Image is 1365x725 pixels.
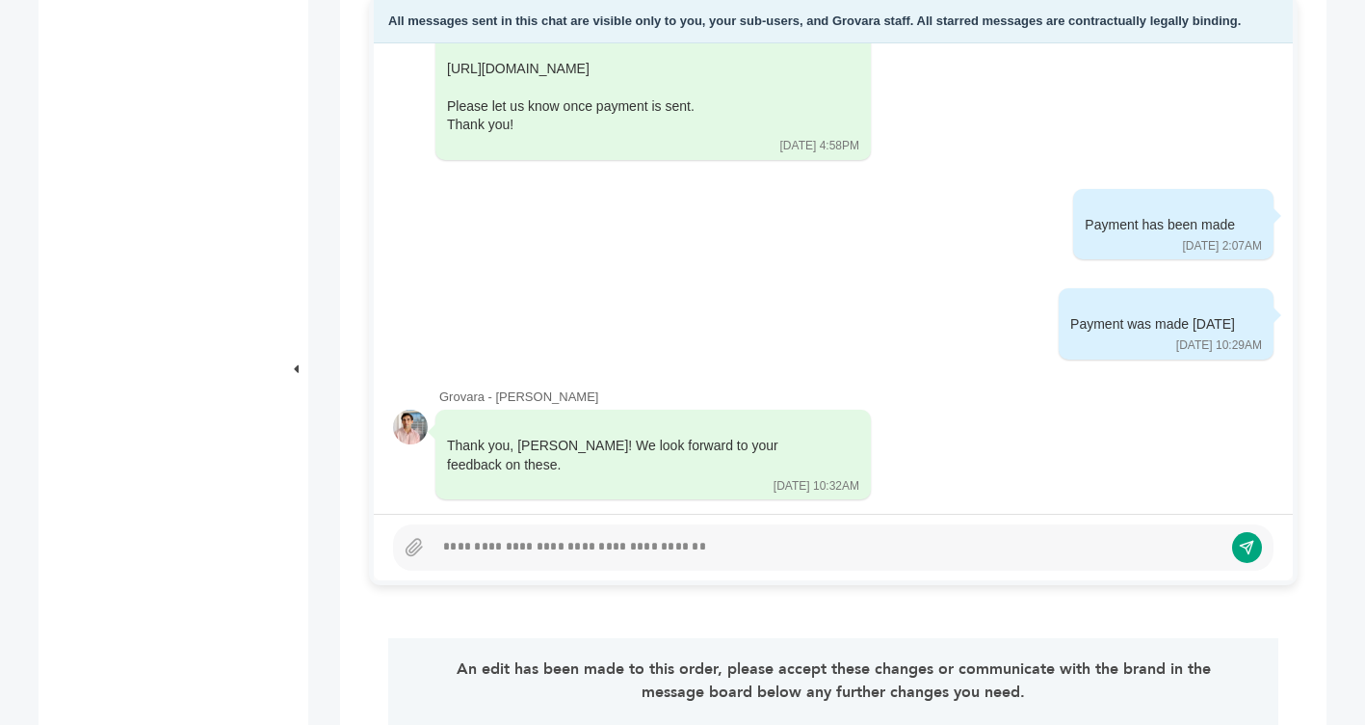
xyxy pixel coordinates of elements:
[447,97,832,117] div: Please let us know once payment is sent.
[447,116,832,135] div: Thank you!
[780,138,859,154] div: [DATE] 4:58PM
[1183,238,1262,255] div: [DATE] 2:07AM
[447,437,832,474] div: Thank you, [PERSON_NAME]! We look forward to your feedback on these.
[439,389,1273,406] div: Grovara - [PERSON_NAME]
[1176,337,1262,354] div: [DATE] 10:29AM
[424,658,1243,704] p: An edit has been made to this order, please accept these changes or communicate with the brand in...
[774,478,859,495] div: [DATE] 10:32AM
[1070,315,1235,335] div: Payment was made [DATE]
[447,60,832,79] div: [URL][DOMAIN_NAME]
[1085,216,1235,235] div: Payment has been made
